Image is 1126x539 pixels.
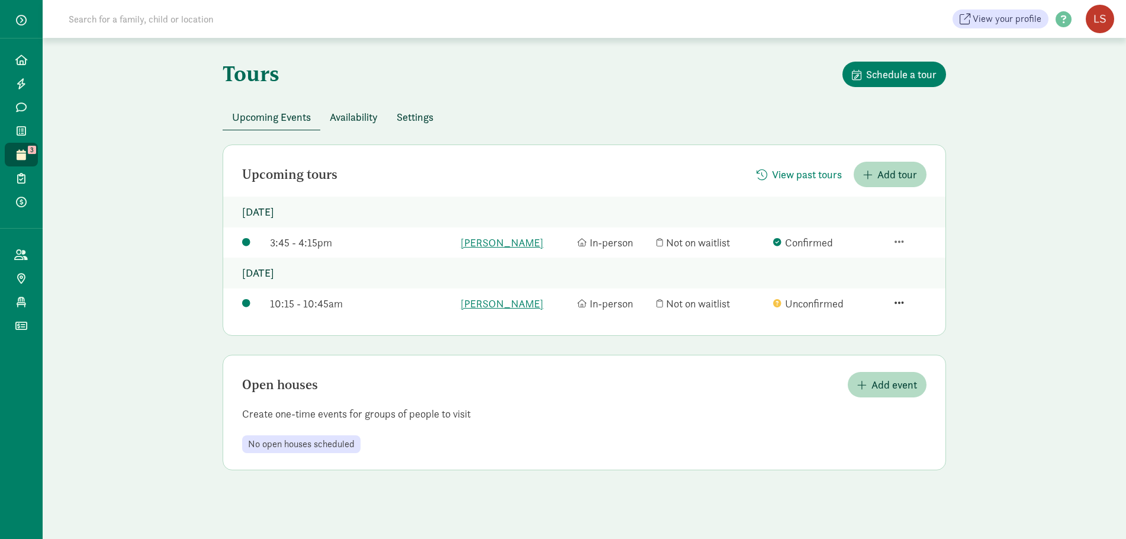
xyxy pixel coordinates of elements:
span: Settings [397,109,433,125]
span: Availability [330,109,378,125]
span: View past tours [772,166,842,182]
h2: Open houses [242,378,318,392]
h1: Tours [223,62,279,85]
span: View your profile [973,12,1041,26]
button: Add event [848,372,926,397]
div: Unconfirmed [773,296,884,312]
a: [PERSON_NAME] [461,235,571,251]
iframe: Chat Widget [1067,482,1126,539]
span: Upcoming Events [232,109,311,125]
input: Search for a family, child or location [62,7,394,31]
button: View past tours [747,162,851,187]
h2: Upcoming tours [242,168,337,182]
a: 3 [5,143,38,166]
div: Confirmed [773,235,884,251]
div: 3:45 - 4:15pm [270,235,454,251]
div: In-person [577,235,651,251]
a: [PERSON_NAME] [461,296,571,312]
button: Add tour [854,162,926,187]
div: 10:15 - 10:45am [270,296,454,312]
button: Availability [320,104,387,130]
p: [DATE] [223,197,945,227]
button: Schedule a tour [842,62,946,87]
button: Upcoming Events [223,104,320,130]
div: Not on waitlist [657,235,767,251]
div: Not on waitlist [657,296,767,312]
div: In-person [577,296,651,312]
button: Settings [387,104,443,130]
span: 3 [28,146,36,154]
p: Create one-time events for groups of people to visit [223,407,945,421]
span: Add tour [877,166,917,182]
span: No open houses scheduled [248,439,355,450]
span: Schedule a tour [866,66,937,82]
a: View past tours [747,168,851,182]
span: Add event [871,377,917,393]
a: View your profile [953,9,1048,28]
p: [DATE] [223,258,945,288]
